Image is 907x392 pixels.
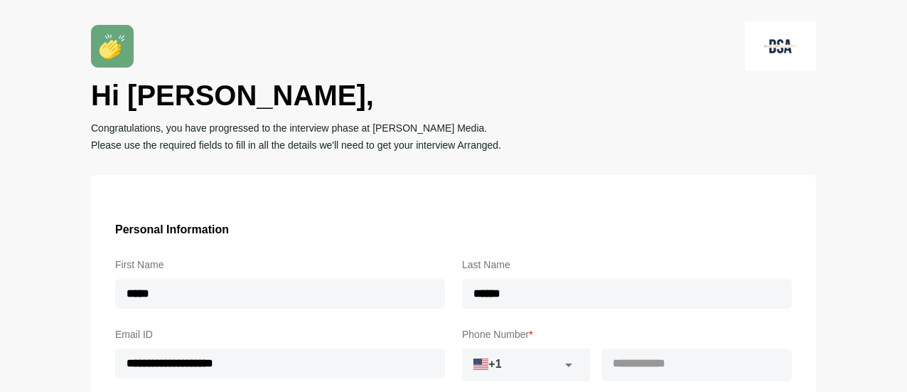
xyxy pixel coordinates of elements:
p: Please use the required fields to fill in all the details we'll need to get your interview Arranged. [91,137,816,154]
h1: Hi [PERSON_NAME], [91,77,816,114]
strong: Congratulations, you have progressed to the interview phase at [PERSON_NAME] Media. [91,122,487,134]
label: Last Name [462,256,792,273]
label: Phone Number [462,326,792,343]
label: First Name [115,256,445,273]
h3: Personal Information [115,221,792,239]
label: Email ID [115,326,445,343]
img: logo [745,21,816,71]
